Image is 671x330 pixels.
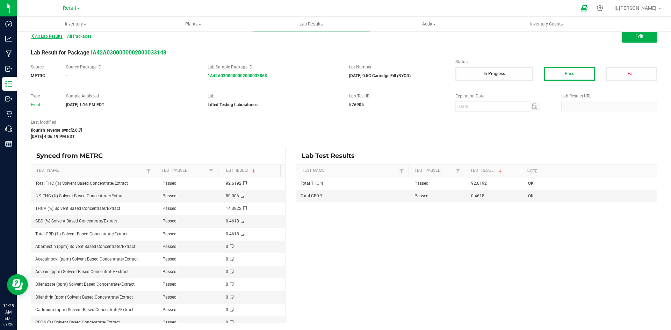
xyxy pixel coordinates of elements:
[5,125,12,132] inline-svg: Call Center
[36,152,108,160] span: Synced from METRC
[301,181,324,186] span: Total THC %
[471,193,484,198] span: 0.4618
[163,181,176,186] span: Passed
[606,67,657,81] button: Fail
[5,80,12,87] inline-svg: Inventory
[66,93,197,99] label: Sample Analyzed
[35,307,134,312] span: Cadmium (ppm) Solvent Based Concentrate/Extract
[163,269,176,274] span: Passed
[5,95,12,102] inline-svg: Outbound
[31,119,445,125] label: Last Modified
[576,1,592,15] span: Open Ecommerce Menu
[66,102,104,107] strong: [DATE] 1:16 PM EDT
[3,303,14,322] p: 11:25 AM EDT
[63,5,76,11] span: Retail
[35,244,135,249] span: Abamectin (ppm) Solvent Based Concentrate/Extract
[163,193,176,198] span: Passed
[17,21,135,27] span: Inventory
[544,67,595,81] button: Pass
[635,34,644,39] span: Edit
[31,128,82,133] strong: flourish_reverse_sync[2.0.7]
[163,307,176,312] span: Passed
[17,17,135,31] a: Inventory
[35,295,133,300] span: Bifenthrin (ppm) Solvent Based Concentrate/Extract
[226,206,241,211] span: 14.3822
[349,64,445,70] label: Lot Number
[561,93,657,99] label: Lab Results URL
[226,219,239,223] span: 0.4618
[35,193,125,198] span: Δ-9 THC (%) Solvent Based Concentrate/Extract
[455,59,657,65] label: Status
[349,73,411,78] strong: [DATE] 0.5G Cartridge Fill (NYCD)
[470,168,518,174] a: Test ResultSortable
[349,102,364,107] strong: 576905
[226,320,228,325] span: 0
[89,49,166,56] strong: 1A42A0300000002000033148
[454,167,462,175] a: Filter
[163,257,176,262] span: Passed
[455,93,551,99] label: Expiration Date
[5,35,12,42] inline-svg: Analytics
[414,193,428,198] span: Passed
[35,219,117,223] span: CBD (%) Solvent Based Concentrate/Extract
[163,295,176,300] span: Passed
[5,65,12,72] inline-svg: Inbound
[5,110,12,117] inline-svg: Retail
[31,34,63,39] span: All Lab Results
[5,20,12,27] inline-svg: Dashboard
[612,5,658,11] span: Hi, [PERSON_NAME]!
[208,64,339,70] label: Lab Sample Package ID
[64,34,65,39] span: |
[622,30,657,43] button: Edit
[135,21,252,27] span: Plants
[31,93,56,99] label: Type
[5,140,12,147] inline-svg: Reports
[35,282,135,287] span: Bifenazate (ppm) Solvent Based Concentrate/Extract
[31,134,75,139] strong: [DATE] 4:06:19 PM EDT
[5,50,12,57] inline-svg: Manufacturing
[370,21,488,27] span: Audit
[226,307,228,312] span: 0
[31,73,45,78] strong: METRC
[163,232,176,236] span: Passed
[144,167,153,175] a: Filter
[226,257,228,262] span: 0
[163,219,176,223] span: Passed
[35,320,120,325] span: CBDA (%) Solvent Based Concentrate/Extract
[397,167,406,175] a: Filter
[208,93,339,99] label: Lab
[370,17,488,31] a: Audit
[226,282,228,287] span: 0
[31,49,166,56] span: Lab Result for Package
[163,282,176,287] span: Passed
[208,73,267,78] a: 1A42A0300000002000033868
[35,232,128,236] span: Total CBD (%) Solvent Based Concentrate/Extract
[521,165,633,177] th: Note
[528,193,534,198] span: OK
[414,181,428,186] span: Passed
[207,167,215,175] a: Filter
[161,168,207,174] a: Test PassedSortable
[35,181,128,186] span: Total THC (%) Solvent Based Concentrate/Extract
[226,295,228,300] span: 0
[226,193,239,198] span: 80.006
[498,168,503,174] span: Sortable
[66,73,67,78] span: -
[31,64,56,70] label: Source
[226,232,239,236] span: 0.4618
[31,102,56,108] div: Final
[35,206,120,211] span: THCA (%) Solvent Based Concentrate/Extract
[414,168,454,174] a: Test PassedSortable
[224,168,278,174] a: Test ResultSortable
[66,64,197,70] label: Source Package ID
[163,206,176,211] span: Passed
[226,181,241,186] span: 92.6192
[302,152,360,160] span: Lab Test Results
[226,244,228,249] span: 0
[35,269,129,274] span: Arsenic (ppm) Solvent Based Concentrate/Extract
[251,168,257,174] span: Sortable
[528,181,534,186] span: OK
[7,274,28,295] iframe: Resource center
[3,322,14,327] p: 09/26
